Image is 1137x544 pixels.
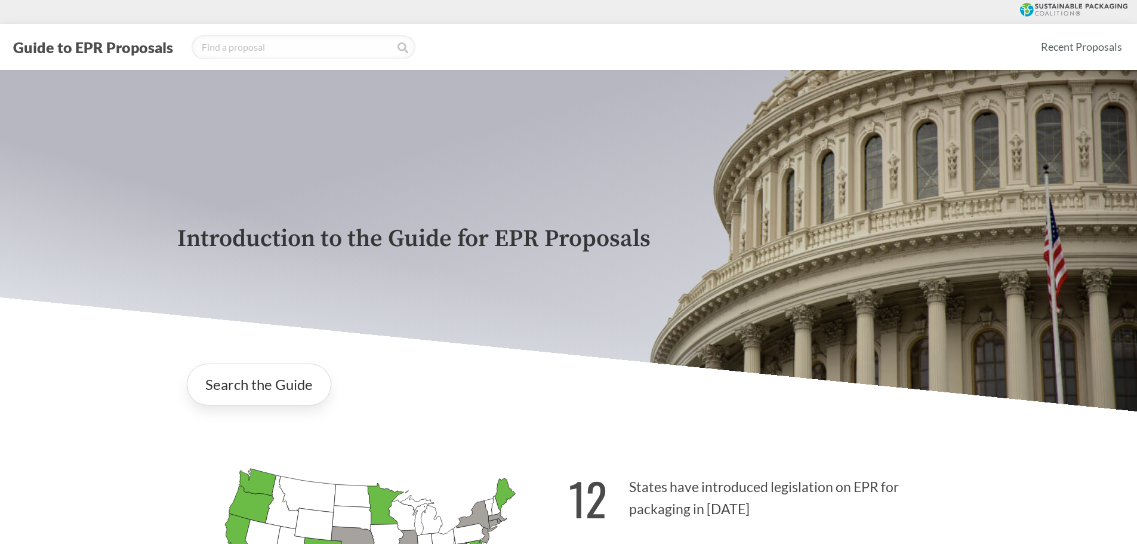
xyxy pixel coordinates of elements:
[10,38,177,57] button: Guide to EPR Proposals
[569,465,607,531] strong: 12
[187,364,331,405] a: Search the Guide
[177,226,960,253] p: Introduction to the Guide for EPR Proposals
[192,35,415,59] input: Find a proposal
[1036,33,1127,60] a: Recent Proposals
[569,458,960,531] p: States have introduced legislation on EPR for packaging in [DATE]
